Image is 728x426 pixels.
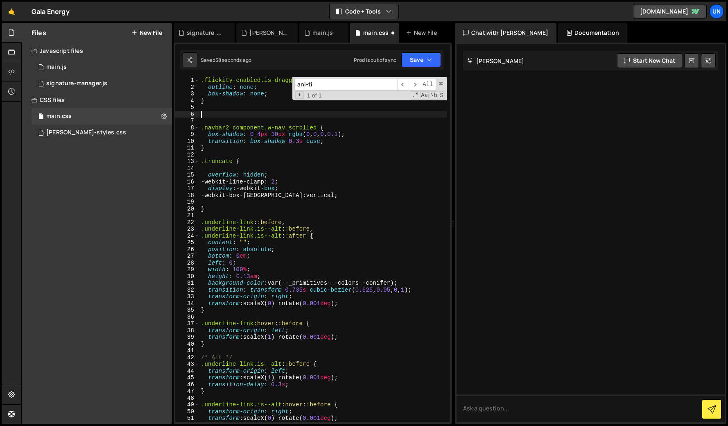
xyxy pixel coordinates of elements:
[175,395,199,402] div: 48
[175,77,199,84] div: 1
[32,7,70,16] div: Gaia Energy
[175,84,199,91] div: 2
[617,53,682,68] button: Start new chat
[32,108,172,125] div: 15302/40200.css
[295,91,304,99] span: Toggle Replace mode
[175,145,199,152] div: 11
[32,59,172,75] div: 15302/40265.js
[175,260,199,267] div: 28
[411,91,419,100] span: RegExp Search
[409,79,420,91] span: ​
[175,97,199,104] div: 4
[201,57,251,63] div: Saved
[175,293,199,300] div: 33
[131,29,162,36] button: New File
[304,92,325,99] span: 1 of 1
[175,185,199,192] div: 17
[175,172,199,179] div: 15
[430,91,438,100] span: Whole Word Search
[249,29,288,37] div: [PERSON_NAME]-styles.css
[175,165,199,172] div: 14
[46,113,72,120] div: main.css
[633,4,707,19] a: [DOMAIN_NAME]
[397,79,409,91] span: ​
[175,374,199,381] div: 45
[467,57,524,65] h2: [PERSON_NAME]
[175,91,199,97] div: 3
[175,219,199,226] div: 22
[175,287,199,294] div: 32
[46,129,126,136] div: [PERSON_NAME]-styles.css
[175,138,199,145] div: 10
[558,23,627,43] div: Documentation
[175,368,199,375] div: 44
[32,75,172,92] div: 15302/42120.js
[175,341,199,348] div: 40
[175,212,199,219] div: 21
[175,300,199,307] div: 34
[420,91,429,100] span: CaseSensitive Search
[175,347,199,354] div: 41
[175,314,199,321] div: 36
[175,381,199,388] div: 46
[175,131,199,138] div: 9
[175,415,199,422] div: 51
[175,273,199,280] div: 30
[215,57,251,63] div: 58 seconds ago
[709,4,724,19] a: Un
[175,152,199,159] div: 12
[175,226,199,233] div: 23
[175,408,199,415] div: 50
[175,179,199,186] div: 16
[175,253,199,260] div: 27
[175,361,199,368] div: 43
[175,320,199,327] div: 37
[175,334,199,341] div: 39
[175,233,199,240] div: 24
[46,63,67,71] div: main.js
[175,401,199,408] div: 49
[175,354,199,361] div: 42
[2,2,22,21] a: 🤙
[175,125,199,131] div: 8
[175,199,199,206] div: 19
[46,80,107,87] div: signature-manager.js
[330,4,398,19] button: Code + Tools
[175,280,199,287] div: 31
[401,52,441,67] button: Save
[22,43,172,59] div: Javascript files
[175,327,199,334] div: 38
[363,29,389,37] div: main.css
[354,57,396,63] div: Prod is out of sync
[175,307,199,314] div: 35
[187,29,225,37] div: signature-manager.js
[439,91,444,100] span: Search In Selection
[294,79,397,91] input: Search for
[420,79,436,91] span: Alt-Enter
[175,239,199,246] div: 25
[312,29,333,37] div: main.js
[406,29,440,37] div: New File
[22,92,172,108] div: CSS files
[175,206,199,213] div: 20
[175,388,199,395] div: 47
[175,192,199,199] div: 18
[32,125,172,141] div: 15302/42156.css
[32,28,46,37] h2: Files
[175,111,199,118] div: 6
[455,23,556,43] div: Chat with [PERSON_NAME]
[175,246,199,253] div: 26
[175,266,199,273] div: 29
[175,118,199,125] div: 7
[175,158,199,165] div: 13
[175,104,199,111] div: 5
